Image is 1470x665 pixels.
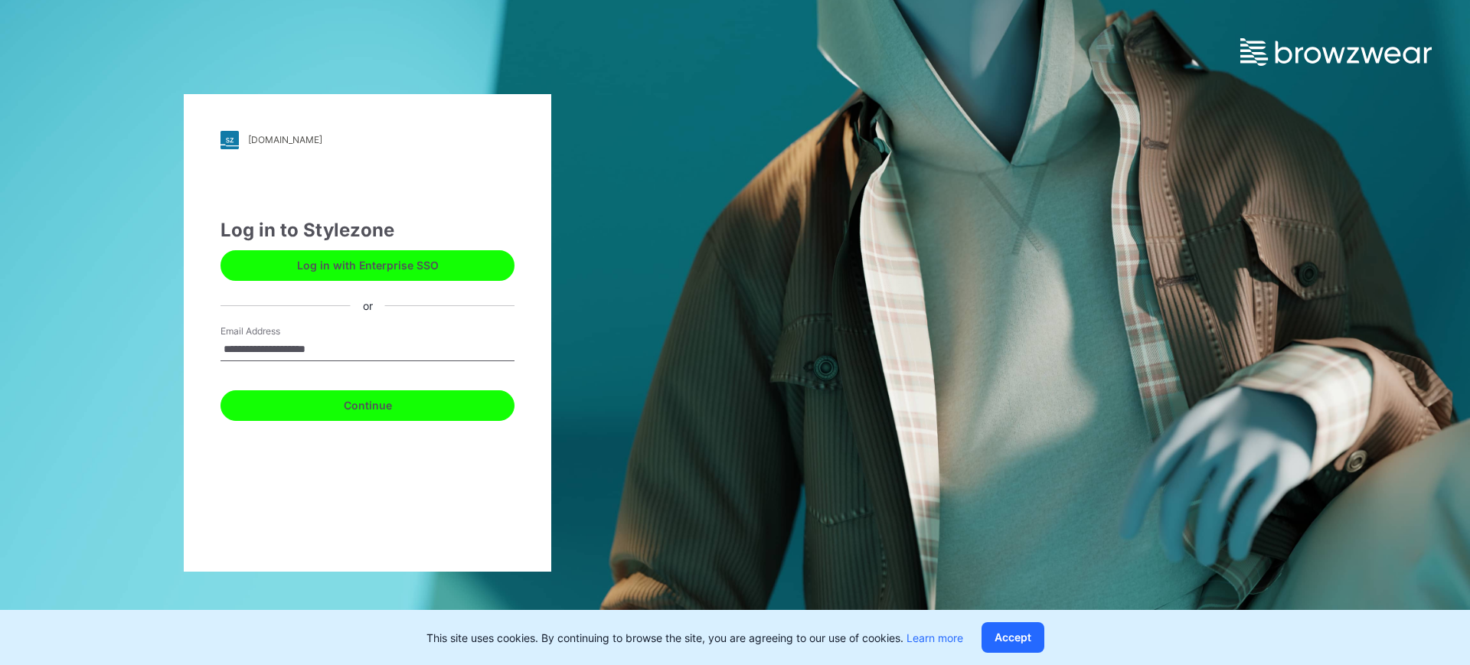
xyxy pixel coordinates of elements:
p: This site uses cookies. By continuing to browse the site, you are agreeing to our use of cookies. [426,630,963,646]
a: Learn more [906,631,963,644]
button: Accept [982,622,1044,653]
img: stylezone-logo.562084cfcfab977791bfbf7441f1a819.svg [220,131,239,149]
button: Continue [220,390,514,421]
div: or [351,298,385,314]
button: Log in with Enterprise SSO [220,250,514,281]
div: Log in to Stylezone [220,217,514,244]
label: Email Address [220,324,328,338]
img: browzwear-logo.e42bd6dac1945053ebaf764b6aa21510.svg [1240,38,1432,66]
a: [DOMAIN_NAME] [220,131,514,149]
div: [DOMAIN_NAME] [248,134,322,145]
